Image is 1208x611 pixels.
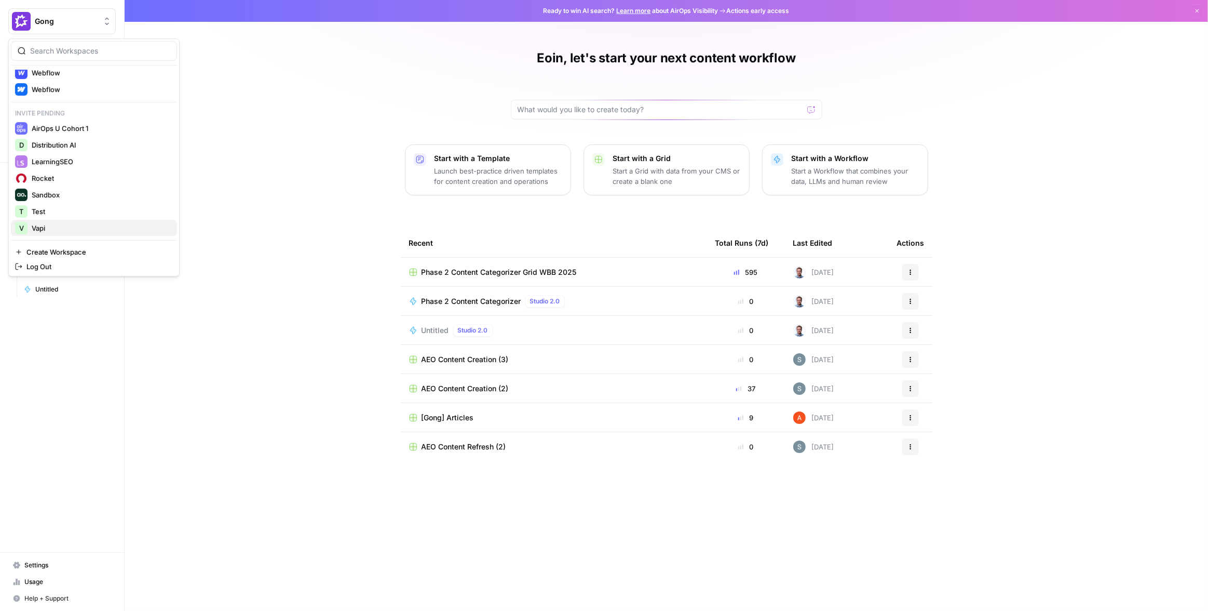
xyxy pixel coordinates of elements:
[8,38,180,276] div: Workspace: Gong
[405,144,571,195] button: Start with a TemplateLaunch best-practice driven templates for content creation and operations
[32,190,169,200] span: Sandbox
[32,123,169,134] span: AirOps U Cohort 1
[530,297,560,306] span: Studio 2.0
[793,266,834,278] div: [DATE]
[32,173,169,183] span: Rocket
[715,325,777,336] div: 0
[26,261,169,272] span: Log Out
[762,144,928,195] button: Start with a WorkflowStart a Workflow that combines your data, LLMs and human review
[613,153,741,164] p: Start with a Grid
[409,442,699,452] a: AEO Content Refresh (2)
[35,285,111,294] span: Untitled
[11,245,177,259] a: Create Workspace
[793,295,806,308] img: bf076u973kud3p63l3g8gndu11n6
[435,166,562,187] p: Launch best-practice driven templates for content creation and operations
[518,104,803,115] input: What would you like to create today?
[715,383,777,394] div: 37
[793,441,834,453] div: [DATE]
[793,229,833,257] div: Last Edited
[32,84,169,95] span: Webflow
[15,83,28,96] img: Webflow Logo
[897,229,925,257] div: Actions
[793,441,806,453] img: w7f6q2jfcebns90hntjxsl93h3td
[24,594,111,603] span: Help + Support
[715,267,777,277] div: 595
[422,267,577,277] span: Phase 2 Content Categorizer Grid WBB 2025
[793,353,806,366] img: w7f6q2jfcebns90hntjxsl93h3td
[409,383,699,394] a: AEO Content Creation (2)
[422,442,506,452] span: AEO Content Refresh (2)
[32,140,169,150] span: Distribution AI
[422,413,474,423] span: [Gong] Articles
[32,206,169,217] span: Test
[15,189,28,201] img: Sandbox Logo
[19,223,23,233] span: V
[715,354,777,365] div: 0
[793,324,806,337] img: bf076u973kud3p63l3g8gndu11n6
[19,140,23,150] span: D
[15,67,28,79] img: Webflow Logo
[409,324,699,337] a: UntitledStudio 2.0
[409,354,699,365] a: AEO Content Creation (3)
[793,411,834,424] div: [DATE]
[793,324,834,337] div: [DATE]
[11,259,177,274] a: Log Out
[715,229,769,257] div: Total Runs (7d)
[15,122,28,135] img: AirOps U Cohort 1 Logo
[15,155,28,168] img: LearningSEO Logo
[537,50,795,67] h1: Eoin, let's start your next content workflow
[793,353,834,366] div: [DATE]
[409,229,699,257] div: Recent
[793,411,806,424] img: cje7zb9ux0f2nqyv5qqgv3u0jxek
[409,267,699,277] a: Phase 2 Content Categorizer Grid WBB 2025
[715,442,777,452] div: 0
[617,7,651,15] a: Learn more
[435,153,562,164] p: Start with a Template
[24,561,111,570] span: Settings
[792,153,919,164] p: Start with a Workflow
[15,172,28,184] img: Rocket Logo
[8,8,116,34] button: Workspace: Gong
[32,156,169,167] span: LearningSEO
[544,6,718,16] span: Ready to win AI search? about AirOps Visibility
[24,577,111,587] span: Usage
[793,266,806,278] img: bf076u973kud3p63l3g8gndu11n6
[715,413,777,423] div: 9
[727,6,790,16] span: Actions early access
[8,557,116,574] a: Settings
[458,326,488,335] span: Studio 2.0
[19,281,116,298] a: Untitled
[30,46,170,56] input: Search Workspaces
[793,382,834,395] div: [DATE]
[11,107,177,120] p: Invite pending
[8,574,116,590] a: Usage
[32,68,169,78] span: Webflow
[422,296,521,307] span: Phase 2 Content Categorizer
[422,383,509,394] span: AEO Content Creation (2)
[793,295,834,308] div: [DATE]
[32,223,169,233] span: Vapi
[793,382,806,395] img: w7f6q2jfcebns90hntjxsl93h3td
[12,12,31,31] img: Gong Logo
[8,590,116,607] button: Help + Support
[26,247,169,257] span: Create Workspace
[409,413,699,423] a: [Gong] Articles
[35,16,98,26] span: Gong
[583,144,750,195] button: Start with a GridStart a Grid with data from your CMS or create a blank one
[613,166,741,187] p: Start a Grid with data from your CMS or create a blank one
[792,166,919,187] p: Start a Workflow that combines your data, LLMs and human review
[19,206,23,217] span: T
[409,295,699,308] a: Phase 2 Content CategorizerStudio 2.0
[422,354,509,365] span: AEO Content Creation (3)
[422,325,449,336] span: Untitled
[715,296,777,307] div: 0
